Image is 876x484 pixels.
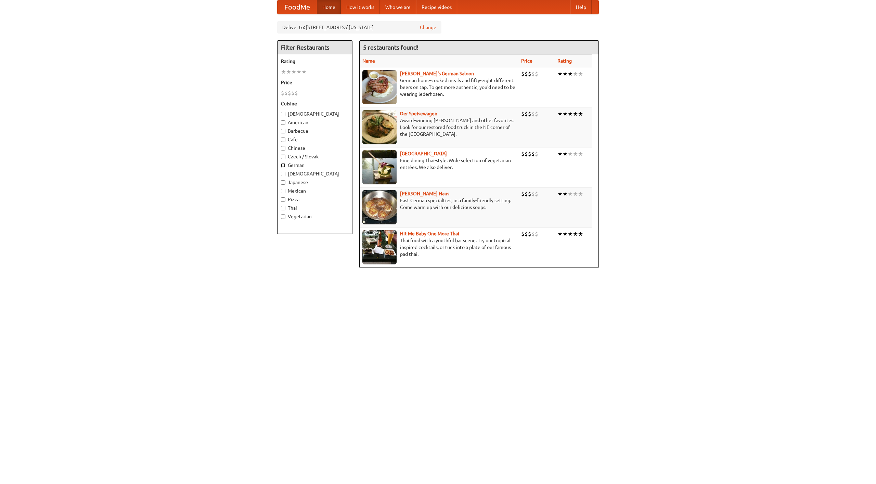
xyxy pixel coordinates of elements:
li: ★ [563,150,568,158]
li: ★ [573,110,578,118]
li: $ [535,150,538,158]
input: Japanese [281,180,285,185]
label: Japanese [281,179,349,186]
li: $ [521,150,525,158]
b: Der Speisewagen [400,111,437,116]
li: $ [521,190,525,198]
li: ★ [557,70,563,78]
li: $ [535,230,538,238]
li: ★ [573,230,578,238]
label: Pizza [281,196,349,203]
a: Change [420,24,436,31]
a: How it works [341,0,380,14]
label: [DEMOGRAPHIC_DATA] [281,110,349,117]
li: ★ [557,150,563,158]
li: ★ [563,70,568,78]
img: speisewagen.jpg [362,110,397,144]
li: $ [288,89,291,97]
img: esthers.jpg [362,70,397,104]
label: German [281,162,349,169]
li: ★ [578,230,583,238]
li: $ [528,70,531,78]
li: $ [528,150,531,158]
li: ★ [578,150,583,158]
li: $ [525,150,528,158]
li: $ [531,230,535,238]
div: Deliver to: [STREET_ADDRESS][US_STATE] [277,21,441,34]
li: $ [525,70,528,78]
li: ★ [557,110,563,118]
li: $ [521,70,525,78]
li: $ [528,230,531,238]
li: ★ [568,150,573,158]
a: Name [362,58,375,64]
a: [GEOGRAPHIC_DATA] [400,151,447,156]
a: Price [521,58,532,64]
li: ★ [568,110,573,118]
li: $ [528,190,531,198]
img: satay.jpg [362,150,397,184]
li: ★ [557,190,563,198]
label: Czech / Slovak [281,153,349,160]
li: ★ [563,110,568,118]
a: Who we are [380,0,416,14]
p: Thai food with a youthful bar scene. Try our tropical inspired cocktails, or tuck into a plate of... [362,237,516,258]
li: $ [531,190,535,198]
a: FoodMe [278,0,317,14]
label: Cafe [281,136,349,143]
li: $ [295,89,298,97]
label: Barbecue [281,128,349,134]
input: German [281,163,285,168]
li: $ [535,110,538,118]
a: Help [570,0,592,14]
li: ★ [281,68,286,76]
input: Thai [281,206,285,210]
li: ★ [568,230,573,238]
input: Barbecue [281,129,285,133]
li: ★ [568,190,573,198]
label: Vegetarian [281,213,349,220]
a: Home [317,0,341,14]
a: Recipe videos [416,0,457,14]
li: $ [525,190,528,198]
label: American [281,119,349,126]
li: $ [291,89,295,97]
input: Pizza [281,197,285,202]
li: $ [535,190,538,198]
li: ★ [568,70,573,78]
li: $ [525,110,528,118]
li: ★ [573,150,578,158]
li: ★ [578,70,583,78]
h5: Rating [281,58,349,65]
a: [PERSON_NAME]'s German Saloon [400,71,474,76]
li: $ [535,70,538,78]
label: Chinese [281,145,349,152]
p: East German specialties, in a family-friendly setting. Come warm up with our delicious soups. [362,197,516,211]
h5: Cuisine [281,100,349,107]
a: Hit Me Baby One More Thai [400,231,459,236]
li: ★ [563,190,568,198]
li: ★ [296,68,301,76]
li: ★ [573,70,578,78]
li: $ [528,110,531,118]
li: $ [281,89,284,97]
input: Vegetarian [281,214,285,219]
li: $ [525,230,528,238]
ng-pluralize: 5 restaurants found! [363,44,418,51]
li: ★ [563,230,568,238]
label: Mexican [281,187,349,194]
input: [DEMOGRAPHIC_DATA] [281,172,285,176]
h5: Price [281,79,349,86]
li: ★ [578,190,583,198]
li: ★ [286,68,291,76]
li: $ [531,150,535,158]
li: ★ [557,230,563,238]
input: [DEMOGRAPHIC_DATA] [281,112,285,116]
img: kohlhaus.jpg [362,190,397,224]
li: ★ [301,68,307,76]
a: [PERSON_NAME] Haus [400,191,449,196]
li: $ [284,89,288,97]
input: American [281,120,285,125]
li: ★ [291,68,296,76]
